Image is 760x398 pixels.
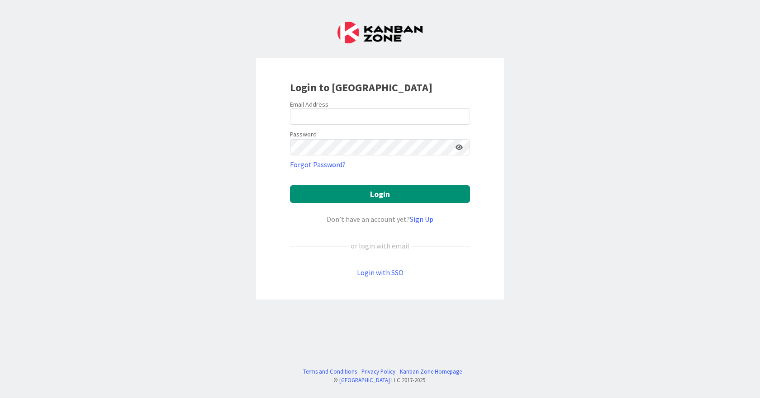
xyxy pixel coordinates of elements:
[339,376,390,384] a: [GEOGRAPHIC_DATA]
[299,376,462,384] div: © LLC 2017- 2025 .
[400,367,462,376] a: Kanban Zone Homepage
[410,215,433,224] a: Sign Up
[290,100,328,108] label: Email Address
[361,367,395,376] a: Privacy Policy
[303,367,357,376] a: Terms and Conditions
[348,240,412,251] div: or login with email
[290,185,470,203] button: Login
[337,22,423,43] img: Kanban Zone
[290,80,432,94] b: Login to [GEOGRAPHIC_DATA]
[290,214,470,225] div: Don’t have an account yet?
[290,159,346,170] a: Forgot Password?
[290,130,317,139] label: Password
[357,268,404,277] a: Login with SSO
